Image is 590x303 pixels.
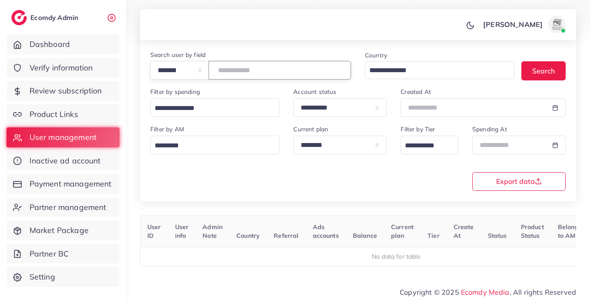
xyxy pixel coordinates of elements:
a: Payment management [7,174,119,194]
span: User management [30,132,96,143]
label: Search user by field [150,50,206,59]
div: Search for option [150,136,279,154]
span: Country [236,232,260,240]
label: Current plan [293,125,328,133]
span: Create At [454,223,474,240]
span: Export data [496,178,542,185]
label: Account status [293,87,336,96]
span: Verify information [30,62,93,73]
input: Search for option [402,139,447,153]
label: Created At [401,87,431,96]
span: Inactive ad account [30,155,101,166]
span: Status [488,232,507,240]
h2: Ecomdy Admin [30,13,80,22]
div: Search for option [150,98,279,117]
button: Search [521,61,566,80]
a: Partner BC [7,244,119,264]
span: User info [175,223,189,240]
a: User management [7,127,119,147]
a: Product Links [7,104,119,124]
button: Export data [472,172,566,191]
a: Verify information [7,58,119,78]
span: Admin Note [202,223,222,240]
label: Filter by Tier [401,125,435,133]
img: logo [11,10,27,25]
a: [PERSON_NAME]avatar [478,16,569,33]
a: logoEcomdy Admin [11,10,80,25]
span: Copyright © 2025 [400,287,576,297]
label: Country [365,51,387,60]
span: Product Status [521,223,544,240]
a: Partner management [7,197,119,217]
span: Payment management [30,178,112,190]
span: Partner management [30,202,106,213]
span: , All rights Reserved [510,287,576,297]
span: Market Package [30,225,89,236]
img: avatar [548,16,566,33]
input: Search for option [152,102,268,115]
input: Search for option [152,139,268,153]
span: Dashboard [30,39,70,50]
a: Inactive ad account [7,151,119,171]
label: Filter by spending [150,87,200,96]
span: Belong to AM [558,223,579,240]
a: Ecomdy Media [461,288,510,296]
span: User ID [147,223,161,240]
input: Search for option [366,64,503,77]
div: Search for option [401,136,458,154]
label: Filter by AM [150,125,184,133]
a: Market Package [7,220,119,240]
span: Balance [353,232,377,240]
p: [PERSON_NAME] [483,19,543,30]
span: Partner BC [30,248,69,260]
span: Product Links [30,109,78,120]
a: Dashboard [7,34,119,54]
label: Spending At [472,125,507,133]
span: Referral [274,232,298,240]
span: Review subscription [30,85,102,97]
div: Search for option [365,61,514,79]
span: Current plan [391,223,414,240]
span: Setting [30,271,55,283]
a: Review subscription [7,81,119,101]
span: Ads accounts [313,223,339,240]
a: Setting [7,267,119,287]
span: Tier [428,232,440,240]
